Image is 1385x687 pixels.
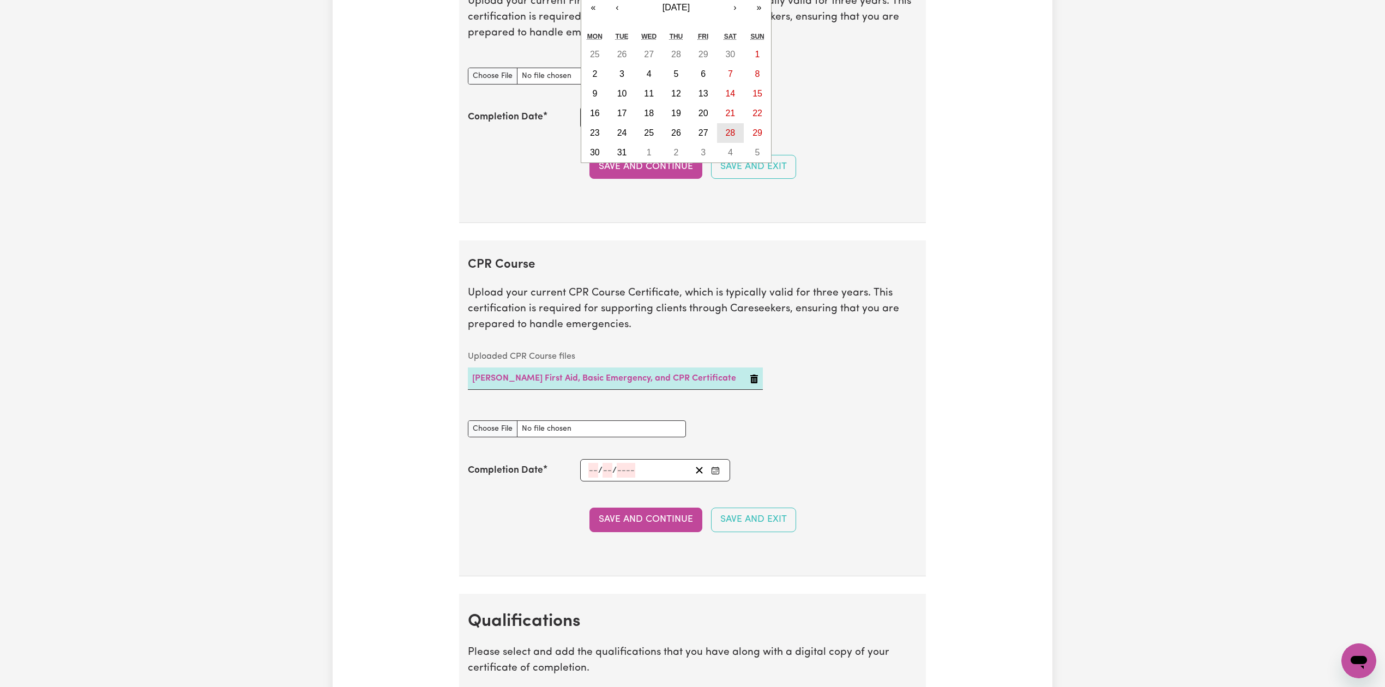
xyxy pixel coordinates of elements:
button: September 30, 2023 [717,45,744,64]
button: November 2, 2023 [663,143,690,162]
abbr: October 14, 2023 [725,89,735,98]
button: November 4, 2023 [717,143,744,162]
abbr: Saturday [724,33,737,40]
button: October 1, 2023 [744,45,771,64]
button: October 4, 2023 [635,64,663,84]
abbr: October 15, 2023 [752,89,762,98]
button: October 19, 2023 [663,104,690,123]
abbr: October 11, 2023 [644,89,654,98]
button: October 3, 2023 [609,64,636,84]
button: October 17, 2023 [609,104,636,123]
abbr: October 22, 2023 [752,109,762,118]
button: November 5, 2023 [744,143,771,162]
abbr: October 4, 2023 [647,69,652,79]
button: Save and Continue [589,508,702,532]
abbr: October 27, 2023 [698,128,708,137]
abbr: November 4, 2023 [728,148,733,157]
a: [PERSON_NAME] First Aid, Basic Emergency, and CPR Certificate [472,374,736,383]
p: Upload your current CPR Course Certificate, which is typically valid for three years. This certif... [468,286,917,333]
abbr: October 25, 2023 [644,128,654,137]
button: September 26, 2023 [609,45,636,64]
abbr: November 5, 2023 [755,148,760,157]
button: October 12, 2023 [663,84,690,104]
button: October 24, 2023 [609,123,636,143]
abbr: October 20, 2023 [698,109,708,118]
abbr: October 9, 2023 [592,89,597,98]
abbr: October 13, 2023 [698,89,708,98]
abbr: September 25, 2023 [590,50,600,59]
button: October 26, 2023 [663,123,690,143]
button: October 21, 2023 [717,104,744,123]
span: / [612,466,617,475]
abbr: October 19, 2023 [671,109,681,118]
button: October 31, 2023 [609,143,636,162]
button: October 10, 2023 [609,84,636,104]
abbr: October 31, 2023 [617,148,627,157]
button: October 13, 2023 [690,84,717,104]
button: October 8, 2023 [744,64,771,84]
abbr: Sunday [750,33,764,40]
abbr: October 23, 2023 [590,128,600,137]
abbr: October 6, 2023 [701,69,706,79]
input: -- [588,463,598,478]
button: October 23, 2023 [581,123,609,143]
button: October 11, 2023 [635,84,663,104]
input: -- [603,463,612,478]
button: October 7, 2023 [717,64,744,84]
abbr: October 16, 2023 [590,109,600,118]
button: October 16, 2023 [581,104,609,123]
button: Enter the Completion Date of your CPR Course [708,463,723,478]
abbr: October 18, 2023 [644,109,654,118]
button: October 22, 2023 [744,104,771,123]
abbr: October 7, 2023 [728,69,733,79]
button: September 25, 2023 [581,45,609,64]
h2: Qualifications [468,611,917,632]
button: Clear date [691,463,708,478]
abbr: October 17, 2023 [617,109,627,118]
button: Delete Leann Tomkins First Aid, Basic Emergency, and CPR Certificate [750,372,758,385]
abbr: October 28, 2023 [725,128,735,137]
abbr: October 2, 2023 [592,69,597,79]
abbr: October 29, 2023 [752,128,762,137]
button: October 20, 2023 [690,104,717,123]
abbr: September 28, 2023 [671,50,681,59]
span: / [598,466,603,475]
abbr: Friday [698,33,708,40]
abbr: Tuesday [616,33,629,40]
abbr: November 3, 2023 [701,148,706,157]
abbr: October 1, 2023 [755,50,760,59]
button: October 25, 2023 [635,123,663,143]
abbr: October 26, 2023 [671,128,681,137]
abbr: October 24, 2023 [617,128,627,137]
h2: CPR Course [468,258,917,273]
label: Completion Date [468,463,543,478]
button: October 6, 2023 [690,64,717,84]
abbr: Wednesday [641,33,657,40]
iframe: Button to launch messaging window [1341,643,1376,678]
caption: Uploaded CPR Course files [468,346,763,367]
abbr: October 21, 2023 [725,109,735,118]
abbr: October 30, 2023 [590,148,600,157]
span: [DATE] [663,3,690,12]
abbr: November 2, 2023 [674,148,679,157]
abbr: October 3, 2023 [619,69,624,79]
abbr: October 5, 2023 [674,69,679,79]
abbr: September 29, 2023 [698,50,708,59]
abbr: October 12, 2023 [671,89,681,98]
abbr: November 1, 2023 [647,148,652,157]
p: Please select and add the qualifications that you have along with a digital copy of your certific... [468,645,917,677]
button: October 5, 2023 [663,64,690,84]
abbr: October 10, 2023 [617,89,627,98]
button: October 30, 2023 [581,143,609,162]
abbr: September 30, 2023 [725,50,735,59]
button: October 27, 2023 [690,123,717,143]
abbr: September 26, 2023 [617,50,627,59]
button: Save and Exit [711,155,796,179]
button: October 29, 2023 [744,123,771,143]
abbr: September 27, 2023 [644,50,654,59]
button: September 29, 2023 [690,45,717,64]
button: October 9, 2023 [581,84,609,104]
button: September 28, 2023 [663,45,690,64]
label: Completion Date [468,110,543,124]
button: November 1, 2023 [635,143,663,162]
